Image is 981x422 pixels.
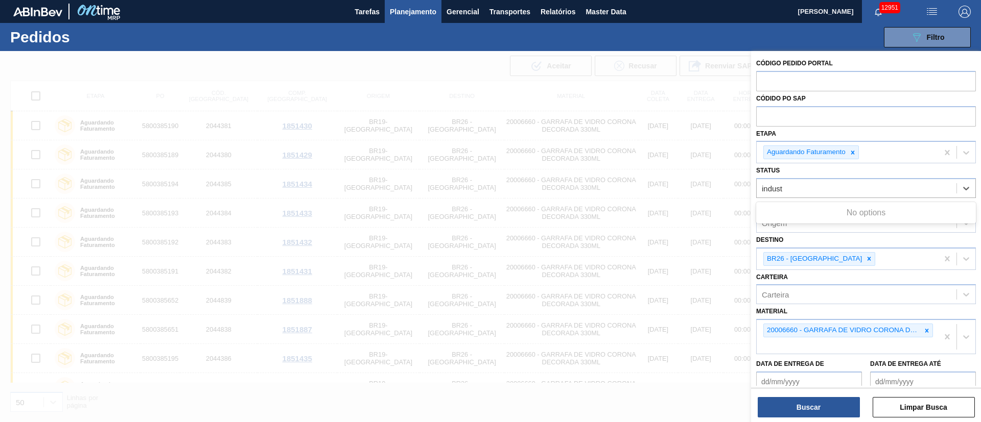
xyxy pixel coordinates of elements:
button: Filtro [884,27,971,47]
label: Data de Entrega até [870,360,941,367]
img: Logout [959,6,971,18]
span: Gerencial [447,6,479,18]
div: BR26 - [GEOGRAPHIC_DATA] [764,253,863,265]
div: Aguardando Faturamento [764,146,847,159]
span: Tarefas [355,6,380,18]
span: Planejamento [390,6,436,18]
label: Origem [756,202,781,209]
button: Notificações [862,5,895,19]
span: Transportes [489,6,530,18]
span: 12951 [879,2,900,13]
label: Etapa [756,130,776,137]
img: userActions [926,6,938,18]
label: Data de Entrega de [756,360,824,367]
label: Material [756,308,787,315]
label: Status [756,167,780,174]
input: dd/mm/yyyy [870,371,976,392]
img: TNhmsLtSVTkK8tSr43FrP2fwEKptu5GPRR3wAAAABJRU5ErkJggg== [13,7,62,16]
div: 20006660 - GARRAFA DE VIDRO CORONA DECORADA 330ML [764,324,921,337]
h1: Pedidos [10,31,163,43]
label: Códido PO SAP [756,95,806,102]
input: dd/mm/yyyy [756,371,862,392]
span: Relatórios [541,6,575,18]
div: Carteira [762,290,789,299]
span: Filtro [927,33,945,41]
span: Master Data [586,6,626,18]
label: Carteira [756,274,788,281]
label: Destino [756,236,783,243]
label: Código Pedido Portal [756,60,833,67]
div: No options [756,204,976,221]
